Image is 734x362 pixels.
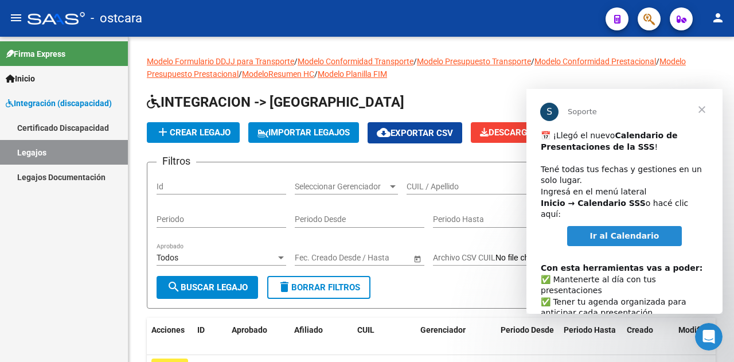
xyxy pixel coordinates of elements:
span: Archivo CSV CUIL [433,253,495,262]
input: Fecha fin [346,253,403,263]
span: INTEGRACION -> [GEOGRAPHIC_DATA] [147,94,404,110]
datatable-header-cell: CUIL [353,318,416,356]
span: ID [197,325,205,334]
span: Crear Legajo [156,127,231,138]
datatable-header-cell: Creado [622,318,674,356]
span: IMPORTAR LEGAJOS [257,127,350,138]
div: ​✅ Mantenerte al día con tus presentaciones ✅ Tener tu agenda organizada para anticipar cada pres... [14,162,182,309]
a: Modelo Conformidad Transporte [298,57,413,66]
a: ModeloResumen HC [242,69,314,79]
a: Modelo Formulario DDJJ para Transporte [147,57,294,66]
span: Periodo Desde [501,325,554,334]
span: Seleccionar Gerenciador [295,182,388,192]
span: Todos [157,253,178,262]
span: Exportar CSV [377,128,453,138]
span: Periodo Hasta [564,325,616,334]
button: IMPORTAR LEGAJOS [248,122,359,143]
span: Acciones [151,325,185,334]
span: Afiliado [294,325,323,334]
datatable-header-cell: Modificado [674,318,725,356]
button: Open calendar [411,252,423,264]
mat-icon: cloud_download [377,126,391,139]
input: Archivo CSV CUIL [495,253,561,263]
button: Exportar CSV [368,122,462,143]
span: CUIL [357,325,374,334]
iframe: Intercom live chat [695,323,723,351]
span: Aprobado [232,325,267,334]
h3: Filtros [157,153,196,169]
datatable-header-cell: Aprobado [227,318,273,356]
span: Descargar Documentos [480,127,598,138]
datatable-header-cell: ID [193,318,227,356]
span: Integración (discapacidad) [6,97,112,110]
span: - ostcara [91,6,142,31]
button: Borrar Filtros [267,276,370,299]
datatable-header-cell: Periodo Hasta [559,318,622,356]
a: Modelo Presupuesto Transporte [417,57,531,66]
mat-icon: menu [9,11,23,25]
iframe: Intercom live chat mensaje [526,89,723,314]
button: Crear Legajo [147,122,240,143]
button: Descargar Documentos [471,122,607,143]
datatable-header-cell: Afiliado [290,318,353,356]
datatable-header-cell: Acciones [147,318,193,356]
mat-icon: search [167,280,181,294]
span: Inicio [6,72,35,85]
input: Fecha inicio [295,253,337,263]
mat-icon: add [156,125,170,139]
b: Con esta herramientas vas a poder: [14,174,176,184]
span: Borrar Filtros [278,282,360,293]
span: Firma Express [6,48,65,60]
span: Creado [627,325,653,334]
mat-icon: person [711,11,725,25]
a: Modelo Conformidad Prestacional [534,57,656,66]
datatable-header-cell: Gerenciador [416,318,496,356]
button: Buscar Legajo [157,276,258,299]
mat-icon: delete [278,280,291,294]
span: Gerenciador [420,325,466,334]
a: Modelo Planilla FIM [318,69,387,79]
span: Modificado [678,325,720,334]
datatable-header-cell: Periodo Desde [496,318,559,356]
span: Buscar Legajo [167,282,248,293]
